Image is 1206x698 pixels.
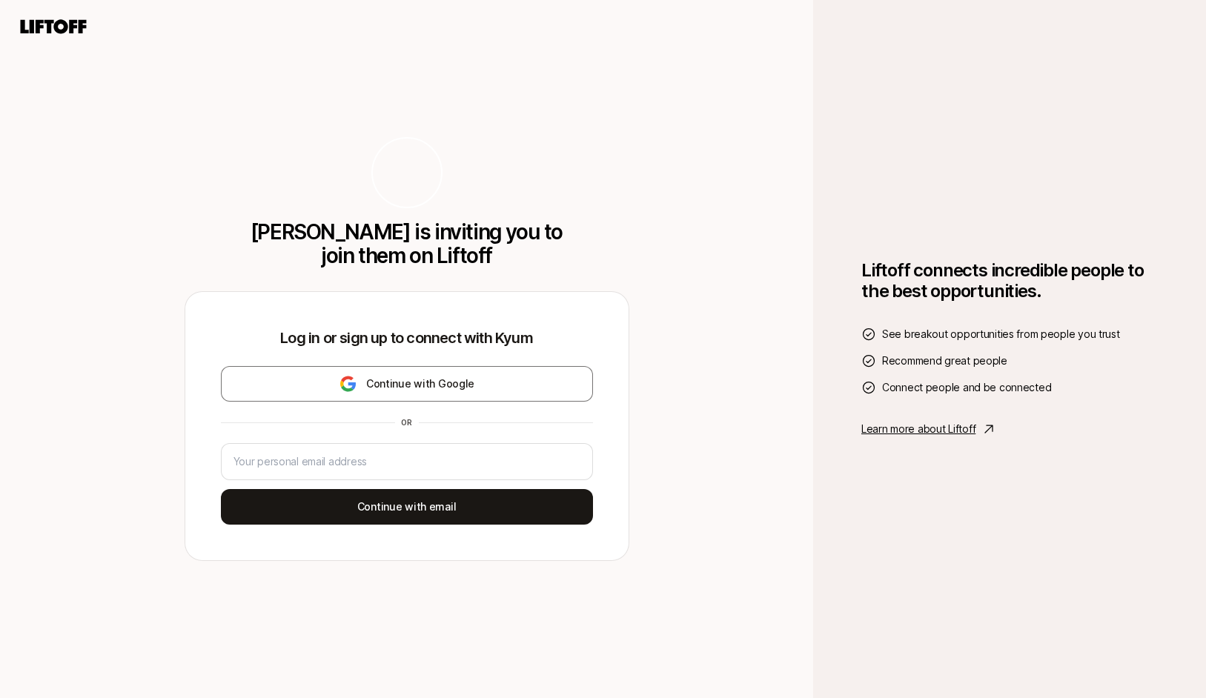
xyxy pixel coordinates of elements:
[221,328,593,348] p: Log in or sign up to connect with Kyum
[861,420,1158,438] a: Learn more about Liftoff
[882,352,1007,370] span: Recommend great people
[861,260,1158,302] h1: Liftoff connects incredible people to the best opportunities.
[339,375,357,393] img: google-logo
[221,366,593,402] button: Continue with Google
[246,220,568,267] p: [PERSON_NAME] is inviting you to join them on Liftoff
[233,453,580,471] input: Your personal email address
[882,379,1051,396] span: Connect people and be connected
[882,325,1120,343] span: See breakout opportunities from people you trust
[395,416,419,428] div: or
[221,489,593,525] button: Continue with email
[861,420,975,438] p: Learn more about Liftoff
